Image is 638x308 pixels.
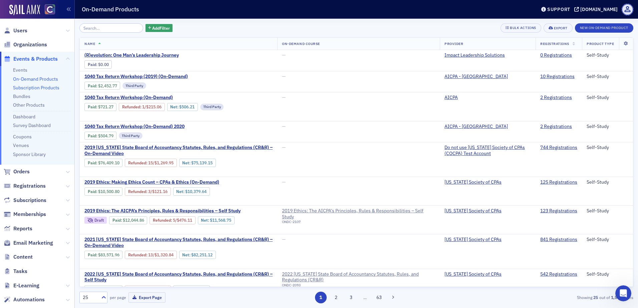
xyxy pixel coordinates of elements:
[94,218,104,222] div: Draft
[88,160,98,165] span: :
[125,187,171,195] div: Refunded: 128 - $1050080
[84,271,273,283] span: 2022 Colorado State Board of Accountancy Statutes, Rules, and Regulations (CR&R) – Self Study
[154,252,174,257] span: $1,320.84
[330,292,342,303] button: 2
[540,41,569,46] span: Registrations
[540,52,572,58] a: 0 Registrations
[88,252,98,257] span: :
[110,294,126,300] label: per page
[84,124,209,130] a: 1040 Tax Return Workshop (On-Demand) 2020
[153,218,171,223] a: Refunded
[88,104,96,109] a: Paid
[592,294,599,300] strong: 25
[13,27,27,34] span: Users
[88,62,96,67] a: Paid
[104,3,117,15] button: Home
[145,24,173,32] button: AddFilter
[282,94,286,100] span: —
[4,296,45,303] a: Automations
[444,145,531,156] a: Do not use [US_STATE] Society of CPAs (COCPA) Test Account
[128,252,146,257] a: Refunded
[84,124,197,130] span: 1040 Tax Return Workshop (On-Demand) 2020
[13,282,39,289] span: E-Learning
[5,35,128,162] div: Aidan says…
[122,82,146,89] div: Third Party
[13,93,30,99] a: Bundles
[10,218,16,224] button: Upload attachment
[88,133,96,138] a: Paid
[191,252,213,257] span: $82,251.12
[24,162,128,183] div: The other is for [PERSON_NAME]. He started [DATE][DATE]. THank you!
[444,179,507,185] a: [US_STATE] Society of CPAs
[42,218,48,224] button: Start recording
[32,3,76,8] h1: [PERSON_NAME]
[5,189,128,251] div: Aidan says…
[79,23,143,33] input: Search…
[84,208,273,214] a: 2019 Ethics: The AICPA’s Principles, Rules & Responsibilities – Self Study
[84,285,122,293] div: Paid: 593 - $5307349
[282,208,435,220] div: 2019 Ethics: The AICPA’s Principles, Rules & Responsibilities – Self Study
[444,41,463,46] span: Provider
[13,296,45,303] span: Automations
[98,133,113,138] span: $504.79
[13,67,27,73] a: Events
[4,55,58,63] a: Events & Products
[6,204,128,216] textarea: Message…
[119,103,165,111] div: Refunded: 2 - $72127
[575,23,633,33] button: New On-Demand Product
[11,133,104,153] div: Who is the other one for? ​
[98,104,113,109] span: $721.27
[444,237,507,243] a: [US_STATE] Society of CPAs
[5,35,109,157] div: Ok, those 2 macs are unassigned.Now they need to be wiped, hold power button until it says loadin...
[315,292,327,303] button: 1
[84,95,273,101] a: 1040 Tax Return Workshop (On-Demand)
[282,283,435,287] div: ONDC-2093
[282,52,286,58] span: —
[84,132,116,140] div: Paid: 2 - $50479
[122,104,142,109] span: :
[360,294,370,300] span: …
[152,25,170,31] span: Add Filter
[13,114,35,120] a: Dashboard
[540,145,577,151] a: 744 Registrations
[84,179,273,185] a: 2019 Ethics: Making Ethics Count – CPAs & Ethics (On-Demand)
[5,15,128,35] div: Dan says…
[4,3,17,15] button: go back
[88,104,98,109] span: :
[182,252,191,257] span: Net :
[444,52,510,58] a: Impact Leadership Solutions
[453,294,633,300] div: Showing out of items
[13,142,29,148] a: Venues
[13,134,32,140] a: Coupons
[5,162,128,189] div: Dan says…
[98,189,119,194] span: $10,500.80
[4,282,39,289] a: E-Learning
[282,271,435,283] a: 2022 [US_STATE] State Board of Accountancy Statutes, Rules, and Regulations (CR&R)
[13,41,47,48] span: Organizations
[540,95,572,101] a: 2 Registrations
[9,5,40,15] a: SailAMX
[88,62,98,67] span: :
[587,74,628,80] div: Self-Study
[444,124,513,130] a: AICPA - [GEOGRAPHIC_DATA]
[540,179,577,185] a: 125 Registrations
[122,104,140,109] a: Refunded
[13,76,58,82] a: On-Demand Products
[540,208,577,214] a: 123 Registrations
[128,252,148,257] span: :
[84,237,273,248] a: 2021 [US_STATE] State Board of Accountancy Statutes, Rules, and Regulations (CR&R) – On-Demand Video
[84,95,197,101] span: 1040 Tax Return Workshop (On-Demand)
[587,271,628,277] div: Self-Study
[282,179,286,185] span: —
[88,160,96,165] a: Paid
[540,271,577,277] a: 542 Registrations
[170,104,179,109] span: Net :
[45,4,55,15] img: SailAMX
[84,159,122,167] div: Paid: 757 - $7640910
[128,160,146,165] a: Refunded
[32,8,46,15] p: Active
[575,24,633,30] a: New On-Demand Product
[125,251,177,259] div: Refunded: 847 - $8357196
[4,182,46,190] a: Registrations
[13,225,32,232] span: Reports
